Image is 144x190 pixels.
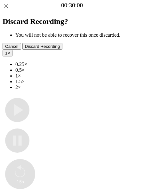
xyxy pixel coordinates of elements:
[15,79,141,84] li: 1.5×
[15,62,141,67] li: 0.25×
[15,73,141,79] li: 1×
[3,50,12,56] button: 1×
[15,84,141,90] li: 2×
[15,67,141,73] li: 0.5×
[22,43,63,50] button: Discard Recording
[61,2,83,9] a: 00:30:00
[3,17,141,26] h2: Discard Recording?
[15,32,141,38] li: You will not be able to recover this once discarded.
[5,51,7,55] span: 1
[3,43,21,50] button: Cancel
